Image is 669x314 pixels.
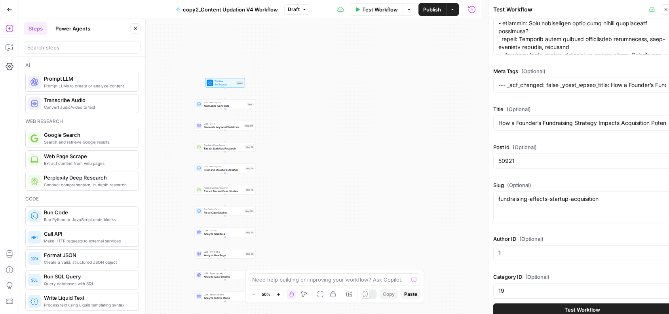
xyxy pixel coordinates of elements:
[44,104,132,110] span: Convert audio/video to text
[44,294,132,302] span: Write Liquid Text
[44,160,132,166] span: Extract content from web pages
[247,102,254,106] div: Step 1
[224,194,226,206] g: Edge from step_76 to step_123
[204,208,243,211] span: Run Code · Python
[194,100,256,109] div: Run Code · PythonNormalize KeywordsStep 1
[564,306,600,314] span: Test Workflow
[204,272,244,275] span: LLM · Azure: gpt-4o
[44,83,132,89] span: Prompt LLMs to create or analyze content
[404,291,417,298] span: Paste
[44,182,132,188] span: Conduct comprehensive, in-depth research
[380,289,398,299] button: Copy
[224,109,226,120] g: Edge from step_1 to step_124
[204,274,244,278] span: Analyze Case Studies
[27,44,137,51] input: Search steps
[245,145,254,149] div: Step 56
[44,302,132,308] span: Process text using Liquid templating syntax
[507,105,531,113] span: (Optional)
[204,210,243,214] span: Parse Case Studies
[224,301,226,312] g: Edge from step_92 to step_107
[44,280,132,287] span: Query databases with SQL
[194,206,256,216] div: Run Code · PythonParse Case StudiesStep 123
[204,229,244,232] span: LLM · GPT-4o
[25,195,139,202] div: Code
[51,22,95,35] button: Power Agents
[171,3,283,16] button: copy2_Content Updation V4 Workflow
[236,81,243,85] div: Inputs
[204,232,244,236] span: Analyze Statistics
[204,293,244,296] span: LLM · Azure: o4-mini
[245,252,254,255] div: Step 90
[44,131,132,139] span: Google Search
[194,142,256,152] div: Perplexity Deep ResearchExtract Statistics ResearchStep 56
[25,62,139,69] div: Ai
[204,146,244,150] span: Extract Statistics Research
[204,168,244,172] span: Filter and Structure Statistics
[215,82,234,86] span: Set Inputs
[224,216,226,227] g: Edge from step_123 to step_89
[194,292,256,301] div: LLM · Azure: o4-miniAnalyze Listicle ItemsStep 92
[262,291,270,297] span: 50%
[204,144,244,147] span: Perplexity Deep Research
[519,235,544,243] span: (Optional)
[204,186,244,189] span: Perplexity Deep Research
[245,231,254,234] div: Step 89
[521,67,545,75] span: (Optional)
[204,250,244,253] span: LLM · GPT-5 Mini
[24,22,48,35] button: Steps
[224,130,226,142] g: Edge from step_124 to step_56
[44,152,132,160] span: Web Page Scrape
[44,272,132,280] span: Run SQL Query
[245,166,254,170] div: Step 58
[224,280,226,291] g: Edge from step_91 to step_92
[204,253,244,257] span: Analyze Headings
[44,96,132,104] span: Transcribe Audio
[183,6,278,13] span: copy2_Content Updation V4 Workflow
[362,6,398,13] span: Test Workflow
[44,139,132,145] span: Search and retrieve Google results
[194,249,256,259] div: LLM · GPT-5 MiniAnalyze HeadingsStep 90
[204,296,244,300] span: Analyze Listicle Items
[245,188,254,191] div: Step 76
[224,151,226,163] g: Edge from step_56 to step_58
[194,78,256,88] div: WorkflowSet InputsInputs
[44,251,132,259] span: Format JSON
[204,122,243,125] span: LLM · GPT-5
[204,189,244,193] span: Extract Recent Case Studies
[284,4,310,15] button: Draft
[204,104,245,108] span: Normalize Keywords
[25,118,139,125] div: Web research
[224,87,226,99] g: Edge from start to step_1
[245,209,254,213] div: Step 123
[44,259,132,265] span: Create a valid, structured JSON object
[224,173,226,184] g: Edge from step_58 to step_76
[44,208,132,216] span: Run Code
[224,258,226,270] g: Edge from step_90 to step_91
[44,75,132,83] span: Prompt LLM
[44,174,132,182] span: Perplexity Deep Research
[507,181,531,189] span: (Optional)
[513,143,537,151] span: (Optional)
[525,273,549,281] span: (Optional)
[44,230,132,238] span: Call API
[194,164,256,173] div: Run Code · PythonFilter and Structure StatisticsStep 58
[350,3,403,16] button: Test Workflow
[244,124,254,127] div: Step 124
[194,270,256,280] div: LLM · Azure: gpt-4oAnalyze Case StudiesStep 91
[194,121,256,131] div: LLM · GPT-5Generate Keyword VariationsStep 124
[215,79,234,83] span: Workflow
[44,238,132,244] span: Make HTTP requests to external services
[224,237,226,248] g: Edge from step_89 to step_90
[383,291,395,298] span: Copy
[204,101,245,104] span: Run Code · Python
[423,6,441,13] span: Publish
[401,289,420,299] button: Paste
[44,216,132,223] span: Run Python or JavaScript code blocks
[194,185,256,195] div: Perplexity Deep ResearchExtract Recent Case StudiesStep 76
[194,228,256,237] div: LLM · GPT-4oAnalyze StatisticsStep 89
[418,3,446,16] button: Publish
[204,165,244,168] span: Run Code · Python
[288,6,300,13] span: Draft
[498,195,666,203] textarea: fundraising-affects-startup-acquisition
[204,125,243,129] span: Generate Keyword Variations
